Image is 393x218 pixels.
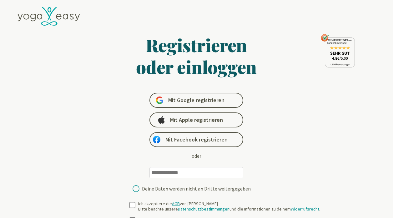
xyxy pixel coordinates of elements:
[168,97,224,104] span: Mit Google registrieren
[291,206,319,212] a: Widerrufsrecht
[165,136,228,143] span: Mit Facebook registrieren
[76,34,318,78] h1: Registrieren oder einloggen
[321,34,355,67] img: ausgezeichnet_seal.png
[138,201,320,212] div: Ich akzeptiere die von [PERSON_NAME] Bitte beachte unsere und die Informationen zu deinem .
[170,116,223,124] span: Mit Apple registrieren
[142,186,251,191] div: Deine Daten werden nicht an Dritte weitergegeben
[149,93,243,108] a: Mit Google registrieren
[149,132,243,147] a: Mit Facebook registrieren
[172,201,180,206] a: AGB
[178,206,229,212] a: Datenschutzbestimmungen
[149,112,243,127] a: Mit Apple registrieren
[192,152,201,160] div: oder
